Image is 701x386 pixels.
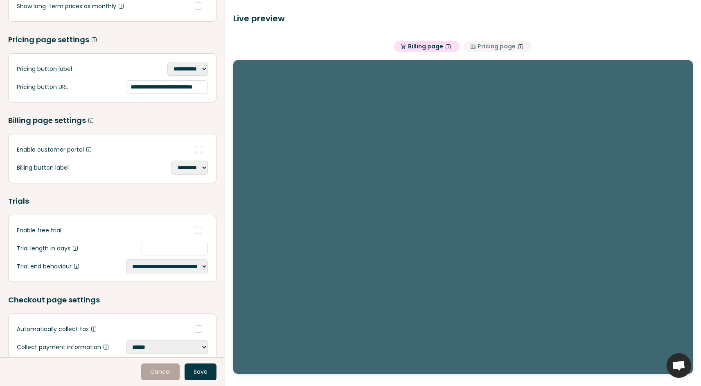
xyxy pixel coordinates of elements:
[17,145,94,154] span: Enable customer portal
[91,327,96,332] span: Integrate with Stripe Tax to automatically calculate and collect taxes on all purchases and subsc...
[464,41,532,52] button: clarifyPricing pagePricing page displays prices and allows users to sign up. Ideal for SaaS and n...
[394,41,460,52] button: shopping_cartBilling pageBilling page is where users can purchase your products.
[667,353,691,378] div: Open chat
[104,345,108,350] span: When set to 'If required', Stripe checkout will not collect a payment method when the total due f...
[73,246,78,251] span: Number of trial period days before the customer is charged for the first time.
[17,65,72,73] span: Pricing button label
[88,118,93,123] span: Billing page is where users can purchase your products.
[185,363,216,380] button: Save
[17,244,80,253] span: Trial length in days
[8,34,216,45] div: Pricing page settings
[401,44,406,50] span: shopping_cart
[446,44,451,49] span: Billing page is where users can purchase your products.
[17,343,111,352] span: Collect payment information
[17,83,68,91] span: Pricing button URL
[74,264,79,269] span: Defines how the subscription should behave when the user's free trial ends.
[233,12,693,25] div: Live preview
[8,195,216,207] div: Trials
[141,363,180,380] a: Cancel
[92,37,97,42] span: Pricing page for browsing before login; products guide users to sign up. Ideal when purchases req...
[86,147,91,152] span: Display a link which leads the customer to Stripe's customer portal. PS! Not displayed in editor.
[8,294,216,305] div: Checkout page settings
[17,226,61,235] span: Enable free trial
[17,2,126,11] span: Show long-term prices as monthly
[17,325,99,334] span: Automatically collect tax
[17,262,81,271] span: Trial end behaviour
[119,4,124,9] span: Show yearly or multi-month prices as their monthly equivalent.
[470,44,476,50] span: clarify
[8,115,216,126] div: Billing page settings
[17,163,69,172] span: Billing button label
[518,44,523,49] span: Pricing page displays prices and allows users to sign up. Ideal for SaaS and not necessary for ap...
